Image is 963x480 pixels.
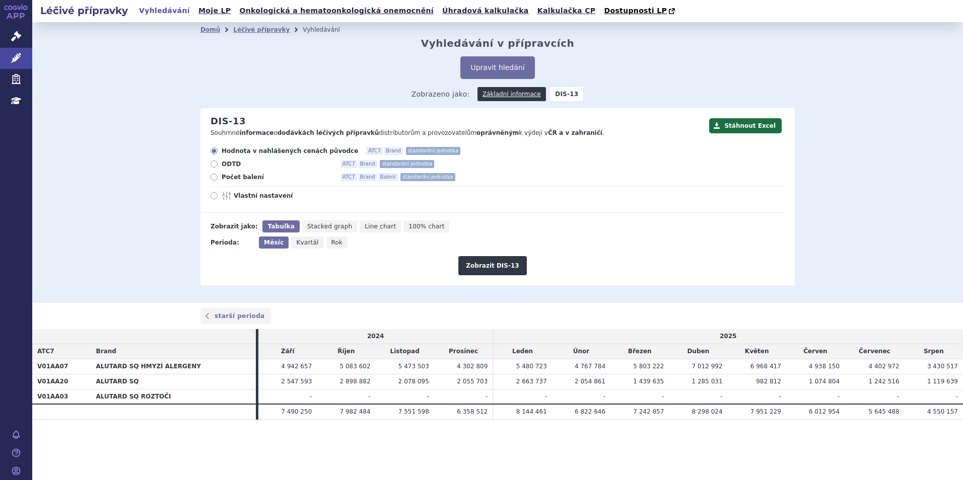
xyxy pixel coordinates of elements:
[340,173,357,181] span: ATC7
[610,344,669,359] td: Březen
[869,408,900,415] span: 5 645 488
[358,160,377,168] span: Brand
[32,389,91,404] th: V01AA03
[460,56,534,79] button: Upravit hledání
[534,4,599,18] a: Kalkulačka CP
[339,378,370,385] span: 2 898 882
[728,344,786,359] td: Květen
[575,363,605,370] span: 4 767 784
[91,389,256,404] th: ALUTARD SQ ROZTOČI
[601,4,680,18] a: Dostupnosti LP
[406,147,460,155] span: standardní jednotka
[548,129,602,136] strong: ČR a v zahraničí
[211,236,254,249] div: Perioda:
[195,4,234,18] a: Moje LP
[368,393,370,400] span: -
[366,147,383,155] span: ATC7
[222,147,358,155] span: Hodnota v nahlášených cenách původce
[398,378,429,385] span: 2 078 095
[516,363,547,370] span: 5 480 723
[37,348,54,355] span: ATC7
[477,87,546,101] a: Základní informace
[457,378,488,385] span: 2 055 703
[32,359,91,374] th: V01AA07
[633,363,664,370] span: 5 803 222
[750,363,781,370] span: 6 968 417
[211,129,704,137] p: Souhrnné o distributorům a provozovatelům k výdeji v .
[809,408,840,415] span: 6 012 954
[927,363,958,370] span: 3 430 517
[331,239,343,246] span: Rok
[384,147,403,155] span: Brand
[378,173,398,181] span: Balení
[692,363,723,370] span: 7 012 992
[240,129,274,136] strong: informace
[408,223,444,230] span: 100% chart
[307,223,352,230] span: Stacked graph
[434,344,493,359] td: Prosinec
[91,374,256,389] th: ALUTARD SQ
[365,223,396,230] span: Line chart
[398,363,429,370] span: 5 473 503
[222,173,332,181] span: Počet balení
[281,363,312,370] span: 4 942 657
[493,344,552,359] td: Leden
[310,393,312,400] span: -
[233,26,290,33] a: Léčivé přípravky
[709,118,782,133] button: Stáhnout Excel
[96,348,116,355] span: Brand
[200,308,271,324] a: starší perioda
[838,393,840,400] span: -
[457,408,488,415] span: 6 358 512
[786,344,845,359] td: Červen
[339,363,370,370] span: 5 083 602
[458,256,526,275] button: Zobrazit DIS-13
[486,393,488,400] span: -
[604,7,667,15] span: Dostupnosti LP
[439,4,532,18] a: Úhradová kalkulačka
[662,393,664,400] span: -
[278,129,379,136] strong: dodávkách léčivých přípravků
[258,329,493,344] td: 2024
[376,344,434,359] td: Listopad
[400,173,455,181] span: standardní jednotka
[339,408,370,415] span: 7 982 484
[32,374,91,389] th: V01AA20
[809,378,840,385] span: 1 074 804
[927,378,958,385] span: 1 119 639
[258,344,317,359] td: Září
[956,393,958,400] span: -
[281,378,312,385] span: 2 547 593
[669,344,727,359] td: Duben
[281,408,312,415] span: 7 490 250
[264,239,284,246] span: Měsíc
[692,378,723,385] span: 1 285 031
[267,223,294,230] span: Tabulka
[236,4,437,18] a: Onkologická a hematoonkologická onemocnění
[421,37,575,49] h2: Vyhledávání v přípravcích
[211,220,257,232] div: Zobrazit jako:
[603,393,605,400] span: -
[869,363,900,370] span: 4 402 972
[340,160,357,168] span: ATC7
[380,160,434,168] span: standardní jednotka
[296,239,318,246] span: Kvartál
[457,363,488,370] span: 4 302 809
[317,344,375,359] td: Říjen
[720,393,722,400] span: -
[869,378,900,385] span: 1 242 516
[91,359,256,374] th: ALUTARD SQ HMYZÍ ALERGENY
[516,408,547,415] span: 8 144 461
[211,116,246,127] h2: DIS-13
[411,87,470,101] span: Zobrazeno jako:
[200,26,220,33] a: Domů
[927,408,958,415] span: 4 550 157
[845,344,904,359] td: Červenec
[234,192,345,200] span: Vlastní nastavení
[32,4,136,18] h2: Léčivé přípravky
[303,22,353,37] li: Vyhledávání
[692,408,723,415] span: 8 298 024
[750,408,781,415] span: 7 951 229
[756,378,781,385] span: 982 812
[493,329,963,344] td: 2025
